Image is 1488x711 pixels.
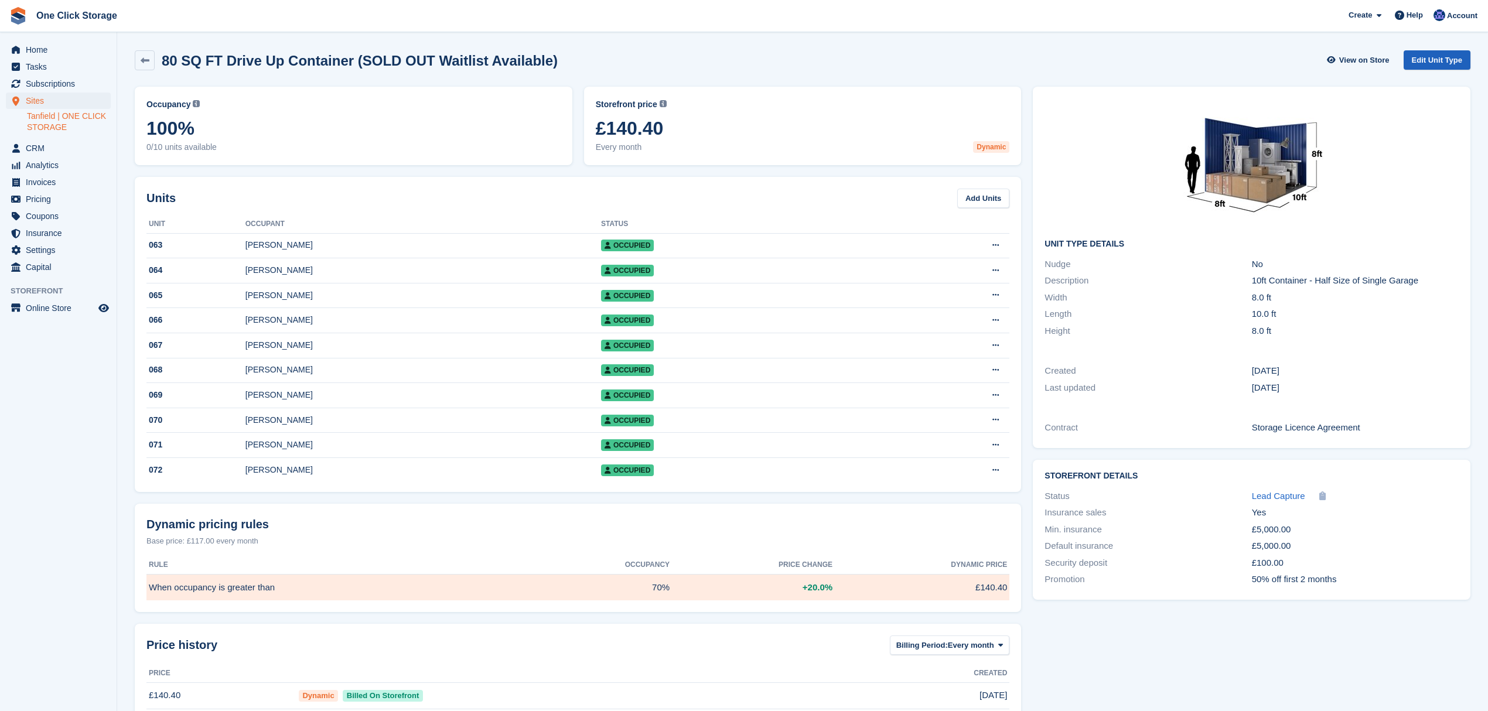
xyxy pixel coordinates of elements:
[948,640,994,651] span: Every month
[1045,573,1251,586] div: Promotion
[146,556,534,575] th: Rule
[245,364,601,376] div: [PERSON_NAME]
[957,189,1009,208] a: Add Units
[1045,523,1251,536] div: Min. insurance
[601,464,654,476] span: Occupied
[26,157,96,173] span: Analytics
[245,239,601,251] div: [PERSON_NAME]
[1045,539,1251,553] div: Default insurance
[1252,291,1459,305] div: 8.0 ft
[6,191,111,207] a: menu
[6,300,111,316] a: menu
[146,439,245,451] div: 071
[601,415,654,426] span: Occupied
[1447,10,1477,22] span: Account
[1252,364,1459,378] div: [DATE]
[1045,274,1251,288] div: Description
[245,414,601,426] div: [PERSON_NAME]
[1252,506,1459,519] div: Yes
[146,215,245,234] th: Unit
[1252,258,1459,271] div: No
[803,581,832,594] span: +20.0%
[97,301,111,315] a: Preview store
[1045,490,1251,503] div: Status
[1252,381,1459,395] div: [DATE]
[601,439,654,451] span: Occupied
[6,140,111,156] a: menu
[1045,291,1251,305] div: Width
[6,93,111,109] a: menu
[1045,556,1251,570] div: Security deposit
[245,215,601,234] th: Occupant
[245,314,601,326] div: [PERSON_NAME]
[26,42,96,58] span: Home
[26,140,96,156] span: CRM
[26,225,96,241] span: Insurance
[9,7,27,25] img: stora-icon-8386f47178a22dfd0bd8f6a31ec36ba5ce8667c1dd55bd0f319d3a0aa187defe.svg
[146,264,245,276] div: 064
[6,259,111,275] a: menu
[6,208,111,224] a: menu
[6,174,111,190] a: menu
[162,53,558,69] h2: 80 SQ FT Drive Up Container (SOLD OUT Waitlist Available)
[1045,381,1251,395] div: Last updated
[146,389,245,401] div: 069
[26,76,96,92] span: Subscriptions
[32,6,122,25] a: One Click Storage
[896,640,948,651] span: Billing Period:
[146,364,245,376] div: 068
[601,389,654,401] span: Occupied
[27,111,111,133] a: Tanfield | ONE CLICK STORAGE
[26,300,96,316] span: Online Store
[1045,258,1251,271] div: Nudge
[596,118,1010,139] span: £140.40
[1045,324,1251,338] div: Height
[6,76,111,92] a: menu
[1252,556,1459,570] div: £100.00
[596,98,657,111] span: Storefront price
[193,100,200,107] img: icon-info-grey-7440780725fd019a000dd9b08b2336e03edf1995a4989e88bcd33f0948082b44.svg
[6,157,111,173] a: menu
[601,364,654,376] span: Occupied
[146,289,245,302] div: 065
[601,240,654,251] span: Occupied
[26,208,96,224] span: Coupons
[951,559,1007,570] span: Dynamic price
[6,242,111,258] a: menu
[26,93,96,109] span: Sites
[146,239,245,251] div: 063
[1349,9,1372,21] span: Create
[146,339,245,351] div: 067
[660,100,667,107] img: icon-info-grey-7440780725fd019a000dd9b08b2336e03edf1995a4989e88bcd33f0948082b44.svg
[146,189,176,207] h2: Units
[779,559,832,570] span: Price change
[1404,50,1470,70] a: Edit Unit Type
[245,264,601,276] div: [PERSON_NAME]
[146,682,296,709] td: £140.40
[245,439,601,451] div: [PERSON_NAME]
[601,340,654,351] span: Occupied
[1252,324,1459,338] div: 8.0 ft
[625,559,670,570] span: Occupancy
[1045,240,1459,249] h2: Unit Type details
[1252,307,1459,321] div: 10.0 ft
[1252,490,1305,503] a: Lead Capture
[6,59,111,75] a: menu
[1252,573,1459,586] div: 50% off first 2 months
[299,690,338,702] div: Dynamic
[1252,539,1459,553] div: £5,000.00
[1326,50,1394,70] a: View on Store
[975,581,1007,594] span: £140.40
[601,265,654,276] span: Occupied
[601,215,880,234] th: Status
[1434,9,1445,21] img: Thomas
[146,636,217,654] span: Price history
[1252,491,1305,501] span: Lead Capture
[974,668,1007,678] span: Created
[343,690,423,702] span: Billed On Storefront
[1252,274,1459,288] div: 10ft Container - Half Size of Single Garage
[1252,421,1459,435] div: Storage Licence Agreement
[11,285,117,297] span: Storefront
[973,141,1009,153] div: Dynamic
[26,174,96,190] span: Invoices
